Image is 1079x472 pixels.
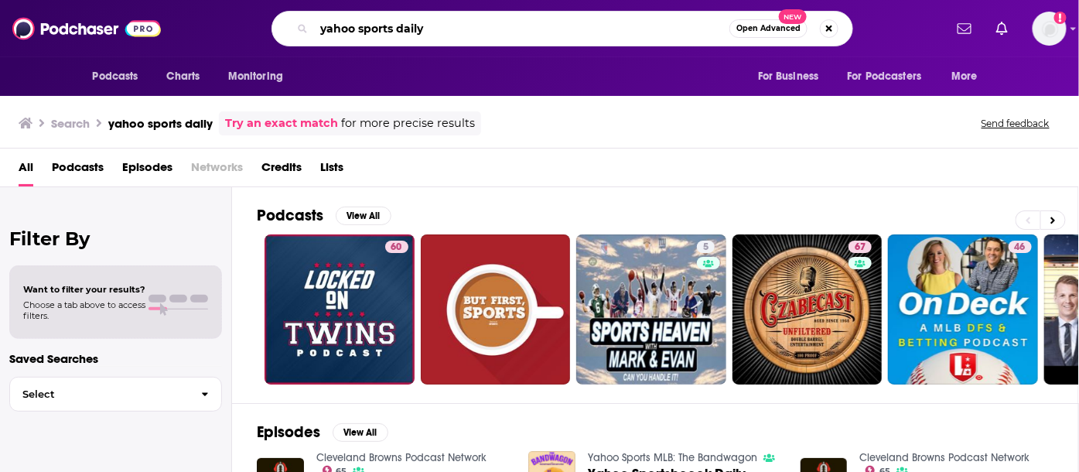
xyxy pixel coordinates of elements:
a: EpisodesView All [257,422,388,442]
a: 5 [697,241,715,253]
span: Networks [191,155,243,186]
div: Search podcasts, credits, & more... [271,11,853,46]
a: PodcastsView All [257,206,391,225]
a: 5 [576,234,726,385]
a: 67 [732,234,883,385]
button: Select [9,377,222,412]
button: View All [336,207,391,225]
a: 60 [265,234,415,385]
a: Cleveland Browns Podcast Network [316,451,487,464]
h3: yahoo sports daily [108,116,213,131]
span: Select [10,389,189,399]
button: open menu [941,62,997,91]
span: Open Advanced [736,25,801,32]
button: open menu [747,62,838,91]
a: Show notifications dropdown [951,15,978,42]
input: Search podcasts, credits, & more... [314,16,729,41]
button: Open AdvancedNew [729,19,808,38]
img: User Profile [1033,12,1067,46]
button: open menu [82,62,159,91]
span: 67 [855,240,866,255]
span: Podcasts [93,66,138,87]
a: Cleveland Browns Podcast Network [859,451,1029,464]
button: open menu [838,62,944,91]
a: Try an exact match [225,115,338,132]
span: More [951,66,978,87]
a: 60 [385,241,408,253]
span: For Podcasters [848,66,922,87]
span: 5 [703,240,709,255]
span: 46 [1015,240,1026,255]
a: Show notifications dropdown [990,15,1014,42]
img: Podchaser - Follow, Share and Rate Podcasts [12,14,161,43]
h2: Episodes [257,422,320,442]
p: Saved Searches [9,351,222,366]
a: 46 [888,234,1038,385]
span: For Business [758,66,819,87]
h3: Search [51,116,90,131]
a: Podcasts [52,155,104,186]
span: New [779,9,807,24]
span: Logged in as hoffmacv [1033,12,1067,46]
a: 67 [849,241,872,253]
a: All [19,155,33,186]
span: Want to filter your results? [23,284,145,295]
a: Yahoo Sports MLB: The Bandwagon [588,451,757,464]
a: Charts [157,62,210,91]
span: Charts [167,66,200,87]
a: 46 [1009,241,1032,253]
span: Choose a tab above to access filters. [23,299,145,321]
h2: Filter By [9,227,222,250]
svg: Add a profile image [1054,12,1067,24]
button: Send feedback [977,117,1054,130]
a: Lists [320,155,343,186]
button: open menu [217,62,303,91]
a: Credits [261,155,302,186]
button: View All [333,423,388,442]
h2: Podcasts [257,206,323,225]
span: for more precise results [341,115,475,132]
a: Episodes [122,155,172,186]
button: Show profile menu [1033,12,1067,46]
span: 60 [391,240,402,255]
span: Monitoring [228,66,283,87]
